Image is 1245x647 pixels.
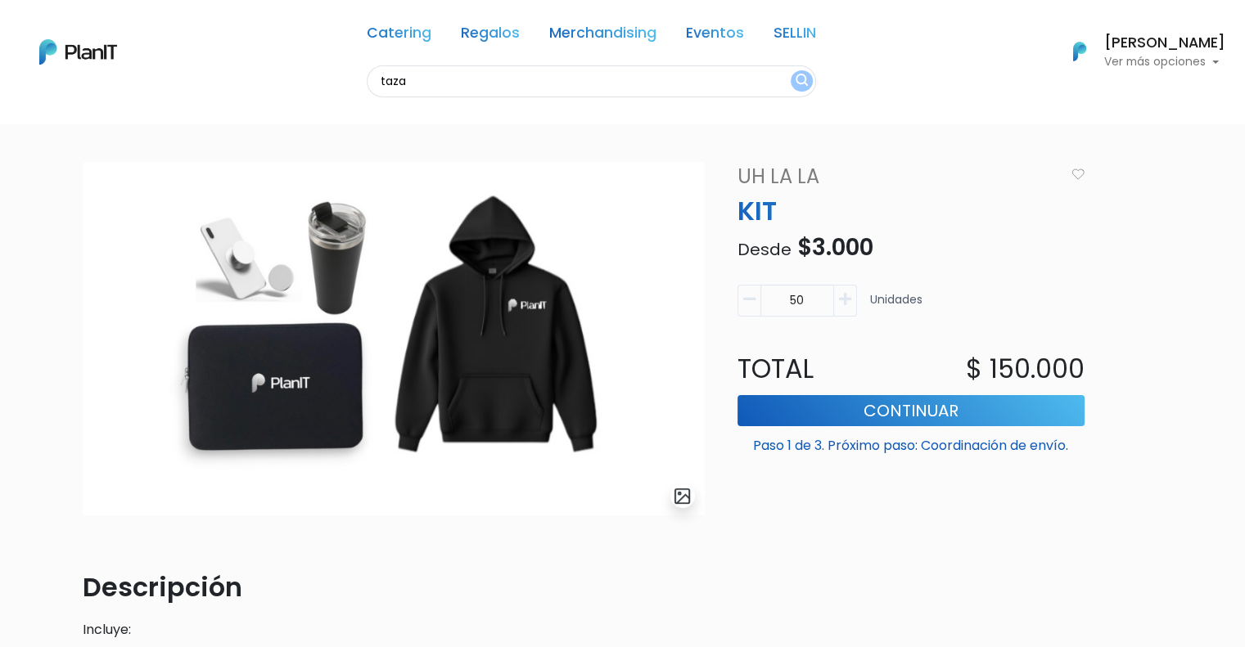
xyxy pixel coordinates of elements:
[966,349,1085,389] p: $ 150.000
[1052,30,1225,73] button: PlanIt Logo [PERSON_NAME] Ver más opciones
[728,349,911,389] p: Total
[83,620,705,640] p: Incluye:
[367,26,431,46] a: Catering
[1071,168,1085,180] img: heart_icon
[738,395,1085,426] button: Continuar
[1062,34,1098,70] img: PlanIt Logo
[84,16,236,47] div: ¿Necesitás ayuda?
[870,291,922,323] p: Unidades
[728,162,1064,191] a: Uh La La
[738,238,792,261] span: Desde
[796,74,808,89] img: search_button-432b6d5273f82d61273b3651a40e1bd1b912527efae98b1b7a1b2c0702e16a8d.svg
[549,26,656,46] a: Merchandising
[728,191,1094,231] p: KIT
[738,429,1085,456] p: Paso 1 de 3. Próximo paso: Coordinación de envío.
[774,26,816,46] a: SELLIN
[1104,56,1225,68] p: Ver más opciones
[461,26,520,46] a: Regalos
[39,39,117,65] img: PlanIt Logo
[673,487,692,505] img: gallery-light
[83,568,705,607] p: Descripción
[797,231,873,263] span: $3.000
[1104,36,1225,51] h6: [PERSON_NAME]
[686,26,744,46] a: Eventos
[83,162,705,515] img: 8E3B4009-AF7E-4BBD-A449-79D280C7DD74.jpeg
